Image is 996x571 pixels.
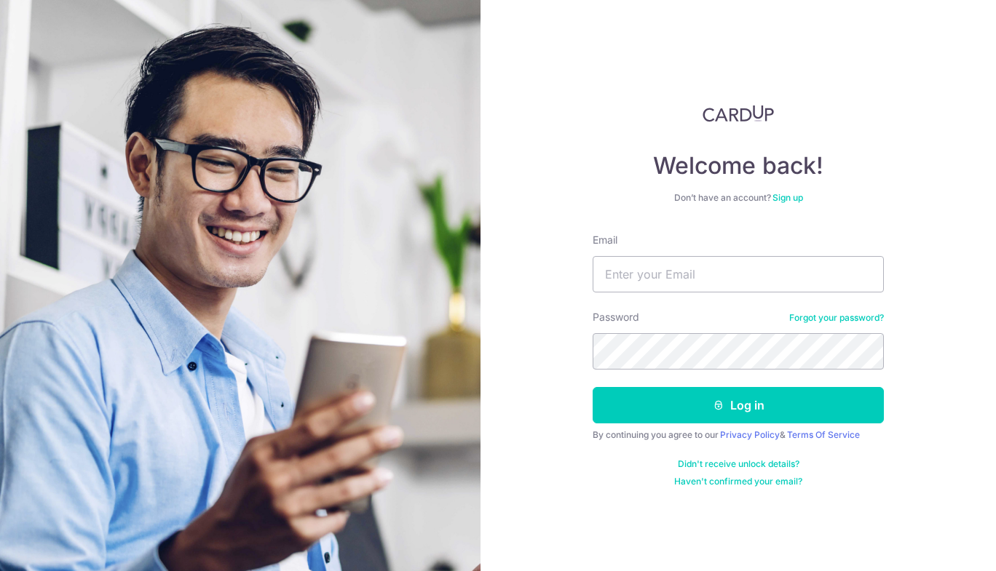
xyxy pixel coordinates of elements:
[593,429,884,441] div: By continuing you agree to our &
[789,312,884,324] a: Forgot your password?
[720,429,780,440] a: Privacy Policy
[593,151,884,180] h4: Welcome back!
[593,310,639,324] label: Password
[674,476,802,487] a: Haven't confirmed your email?
[678,458,799,470] a: Didn't receive unlock details?
[593,387,884,423] button: Log in
[593,256,884,292] input: Enter your Email
[593,192,884,204] div: Don’t have an account?
[787,429,860,440] a: Terms Of Service
[593,233,617,247] label: Email
[703,105,774,122] img: CardUp Logo
[772,192,803,203] a: Sign up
